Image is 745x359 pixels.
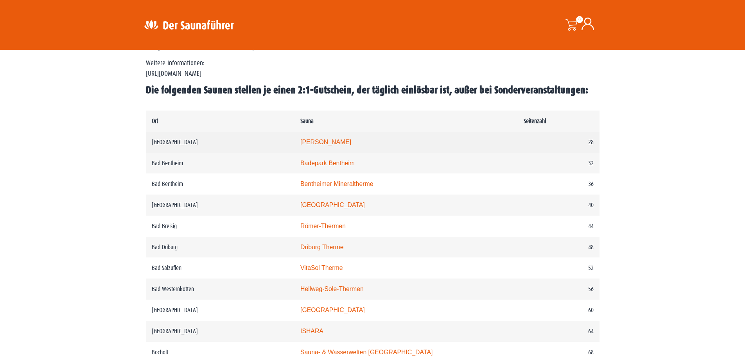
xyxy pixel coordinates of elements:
[146,58,600,79] p: Weitere Informationen: [URL][DOMAIN_NAME]
[146,300,294,321] td: [GEOGRAPHIC_DATA]
[518,279,599,300] td: 56
[146,237,294,258] td: Bad Driburg
[300,264,343,271] a: VitaSol Therme
[300,139,351,145] a: [PERSON_NAME]
[300,202,365,208] a: [GEOGRAPHIC_DATA]
[300,160,355,166] a: Badepark Bentheim
[146,84,588,96] b: Die folgenden Saunen stellen je einen 2:1-Gutschein, der täglich einlösbar ist, außer bei Sonderv...
[518,173,599,195] td: 36
[146,153,294,174] td: Bad Bentheim
[518,300,599,321] td: 60
[300,118,314,124] b: Sauna
[146,216,294,237] td: Bad Breisig
[518,237,599,258] td: 48
[300,307,365,313] a: [GEOGRAPHIC_DATA]
[524,118,546,124] b: Seitenzahl
[300,180,373,187] a: Bentheimer Mineraltherme
[518,216,599,237] td: 44
[146,257,294,279] td: Bad Salzuflen
[300,244,344,250] a: Driburg Therme
[152,118,158,124] b: Ort
[300,349,433,355] a: Sauna- & Wasserwelten [GEOGRAPHIC_DATA]
[518,257,599,279] td: 52
[146,279,294,300] td: Bad Westernkotten
[518,195,599,216] td: 40
[146,173,294,195] td: Bad Bentheim
[300,286,364,292] a: Hellweg-Sole-Thermen
[146,195,294,216] td: [GEOGRAPHIC_DATA]
[300,328,323,334] a: ISHARA
[518,153,599,174] td: 32
[576,16,583,23] span: 0
[146,132,294,153] td: [GEOGRAPHIC_DATA]
[300,223,346,229] a: Römer-Thermen
[146,321,294,342] td: [GEOGRAPHIC_DATA]
[518,132,599,153] td: 28
[518,321,599,342] td: 64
